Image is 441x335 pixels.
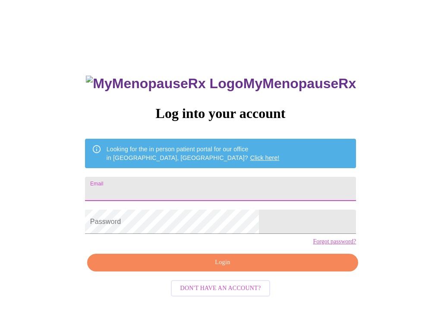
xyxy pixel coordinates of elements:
[86,76,243,92] img: MyMenopauseRx Logo
[313,238,356,245] a: Forgot password?
[169,284,273,291] a: Don't have an account?
[97,257,348,268] span: Login
[171,280,271,297] button: Don't have an account?
[85,105,356,121] h3: Log into your account
[87,254,358,271] button: Login
[107,141,280,166] div: Looking for the in person patient portal for our office in [GEOGRAPHIC_DATA], [GEOGRAPHIC_DATA]?
[86,76,356,92] h3: MyMenopauseRx
[250,154,280,161] a: Click here!
[180,283,261,294] span: Don't have an account?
